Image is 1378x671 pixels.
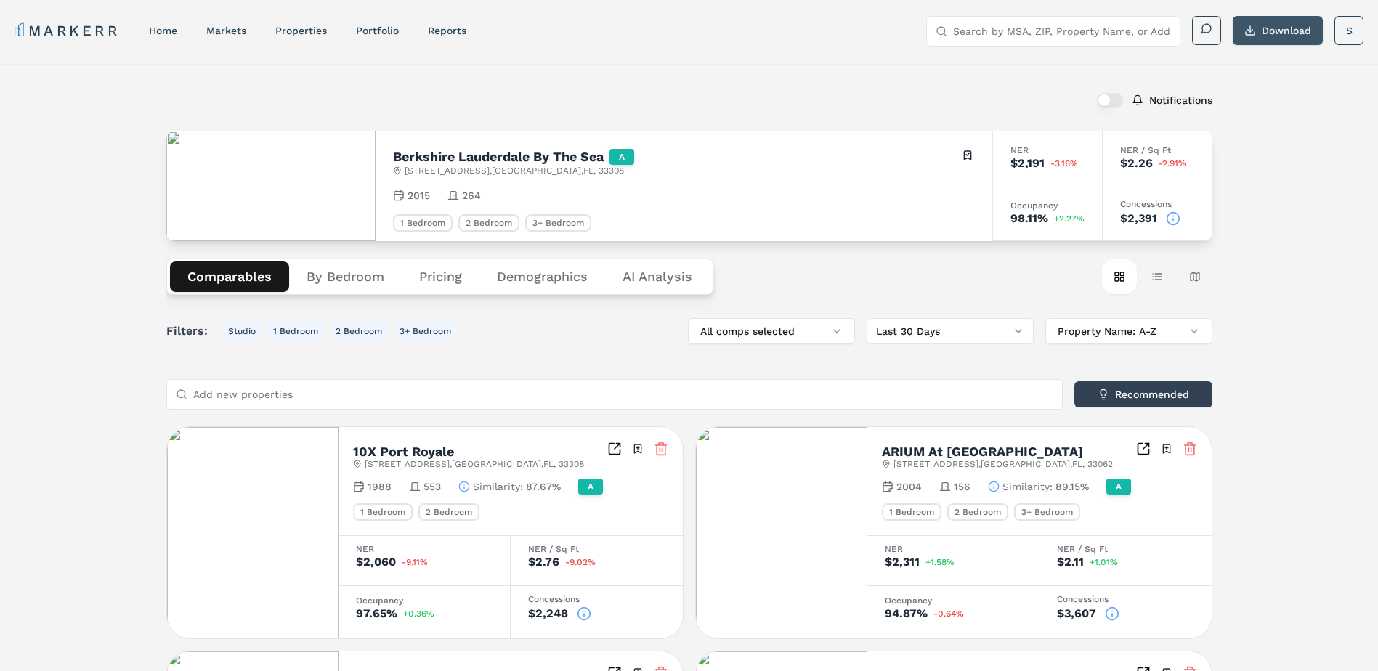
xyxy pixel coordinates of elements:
[402,261,479,292] button: Pricing
[1074,381,1212,407] button: Recommended
[330,322,388,340] button: 2 Bedroom
[428,25,466,36] a: reports
[1136,442,1151,456] a: Inspect Comparables
[688,318,855,344] button: All comps selected
[1057,556,1084,568] div: $2.11
[402,558,428,566] span: -9.11%
[423,479,441,494] span: 553
[1120,158,1153,169] div: $2.26
[1010,213,1048,224] div: 98.11%
[458,214,519,232] div: 2 Bedroom
[149,25,177,36] a: home
[1159,159,1186,168] span: -2.91%
[353,503,413,521] div: 1 Bedroom
[578,479,603,495] div: A
[368,479,392,494] span: 1988
[267,322,324,340] button: 1 Bedroom
[896,479,922,494] span: 2004
[1120,213,1157,224] div: $2,391
[408,188,430,203] span: 2015
[988,479,1089,494] button: Similarity:89.15%
[1149,95,1212,105] label: Notifications
[275,25,327,36] a: properties
[1346,23,1353,38] span: S
[462,188,481,203] span: 264
[222,322,262,340] button: Studio
[526,479,561,494] span: 87.67%
[193,380,1053,409] input: Add new properties
[1002,479,1053,494] span: Similarity :
[528,556,559,568] div: $2.76
[893,458,1113,470] span: [STREET_ADDRESS] , [GEOGRAPHIC_DATA] , FL , 33062
[609,149,634,165] div: A
[356,608,397,619] div: 97.65%
[365,458,584,470] span: [STREET_ADDRESS] , [GEOGRAPHIC_DATA] , FL , 33308
[1057,545,1194,553] div: NER / Sq Ft
[882,445,1083,458] h2: ARIUM At [GEOGRAPHIC_DATA]
[1106,479,1131,495] div: A
[473,479,523,494] span: Similarity :
[1055,479,1089,494] span: 89.15%
[393,150,604,163] h2: Berkshire Lauderdale By The Sea
[605,261,710,292] button: AI Analysis
[356,596,493,605] div: Occupancy
[356,556,396,568] div: $2,060
[170,261,289,292] button: Comparables
[479,261,605,292] button: Demographics
[405,165,624,176] span: [STREET_ADDRESS] , [GEOGRAPHIC_DATA] , FL , 33308
[15,20,120,41] a: MARKERR
[925,558,955,566] span: +1.58%
[1045,318,1212,344] button: Property Name: A-Z
[565,558,596,566] span: -9.02%
[1334,16,1363,45] button: S
[1050,159,1078,168] span: -3.16%
[458,479,561,494] button: Similarity:87.67%
[1057,608,1096,619] div: $3,607
[206,25,246,36] a: markets
[528,608,568,619] div: $2,248
[1120,200,1195,208] div: Concessions
[353,445,454,458] h2: 10X Port Royale
[525,214,591,232] div: 3+ Bedroom
[166,322,216,340] span: Filters:
[885,545,1021,553] div: NER
[289,261,402,292] button: By Bedroom
[954,479,970,494] span: 156
[947,503,1008,521] div: 2 Bedroom
[1010,158,1045,169] div: $2,191
[607,442,622,456] a: Inspect Comparables
[885,596,1021,605] div: Occupancy
[393,214,453,232] div: 1 Bedroom
[418,503,479,521] div: 2 Bedroom
[1120,146,1195,155] div: NER / Sq Ft
[528,545,665,553] div: NER / Sq Ft
[1233,16,1323,45] button: Download
[1010,201,1085,210] div: Occupancy
[1014,503,1080,521] div: 3+ Bedroom
[953,17,1171,46] input: Search by MSA, ZIP, Property Name, or Address
[1057,595,1194,603] div: Concessions
[1054,214,1085,223] span: +2.27%
[403,609,434,618] span: +0.36%
[885,608,928,619] div: 94.87%
[933,609,964,618] span: -0.64%
[394,322,457,340] button: 3+ Bedroom
[356,545,493,553] div: NER
[1010,146,1085,155] div: NER
[885,556,920,568] div: $2,311
[528,595,665,603] div: Concessions
[882,503,941,521] div: 1 Bedroom
[1090,558,1118,566] span: +1.01%
[356,25,399,36] a: Portfolio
